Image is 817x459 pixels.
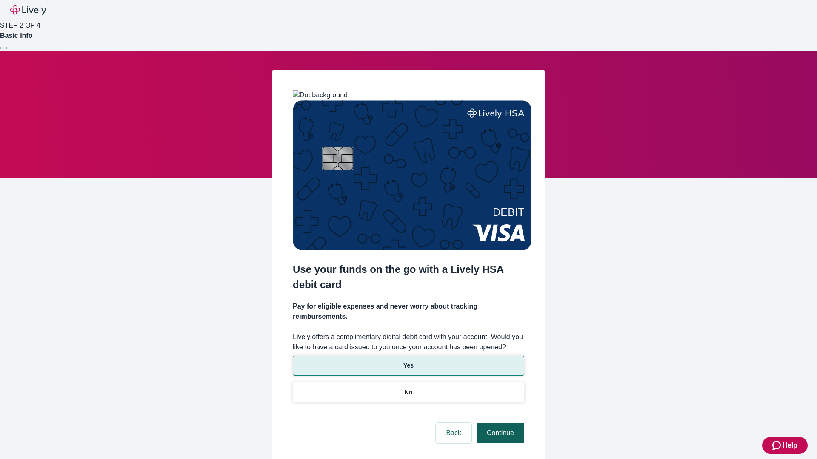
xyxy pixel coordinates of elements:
[293,382,524,402] button: No
[293,301,524,322] h4: Pay for eligible expenses and never worry about tracking reimbursements.
[477,423,524,443] button: Continue
[783,440,797,450] span: Help
[293,262,524,292] h2: Use your funds on the go with a Lively HSA debit card
[405,388,413,397] p: No
[293,90,348,100] img: Dot background
[293,100,531,250] img: Debit card
[293,332,524,352] label: Lively offers a complimentary digital debit card with your account. Would you like to have a card...
[772,440,783,450] svg: Zendesk support icon
[762,437,808,454] button: Zendesk support iconHelp
[293,356,524,376] button: Yes
[436,423,471,443] button: Back
[10,5,46,15] img: Lively
[403,361,414,370] p: Yes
